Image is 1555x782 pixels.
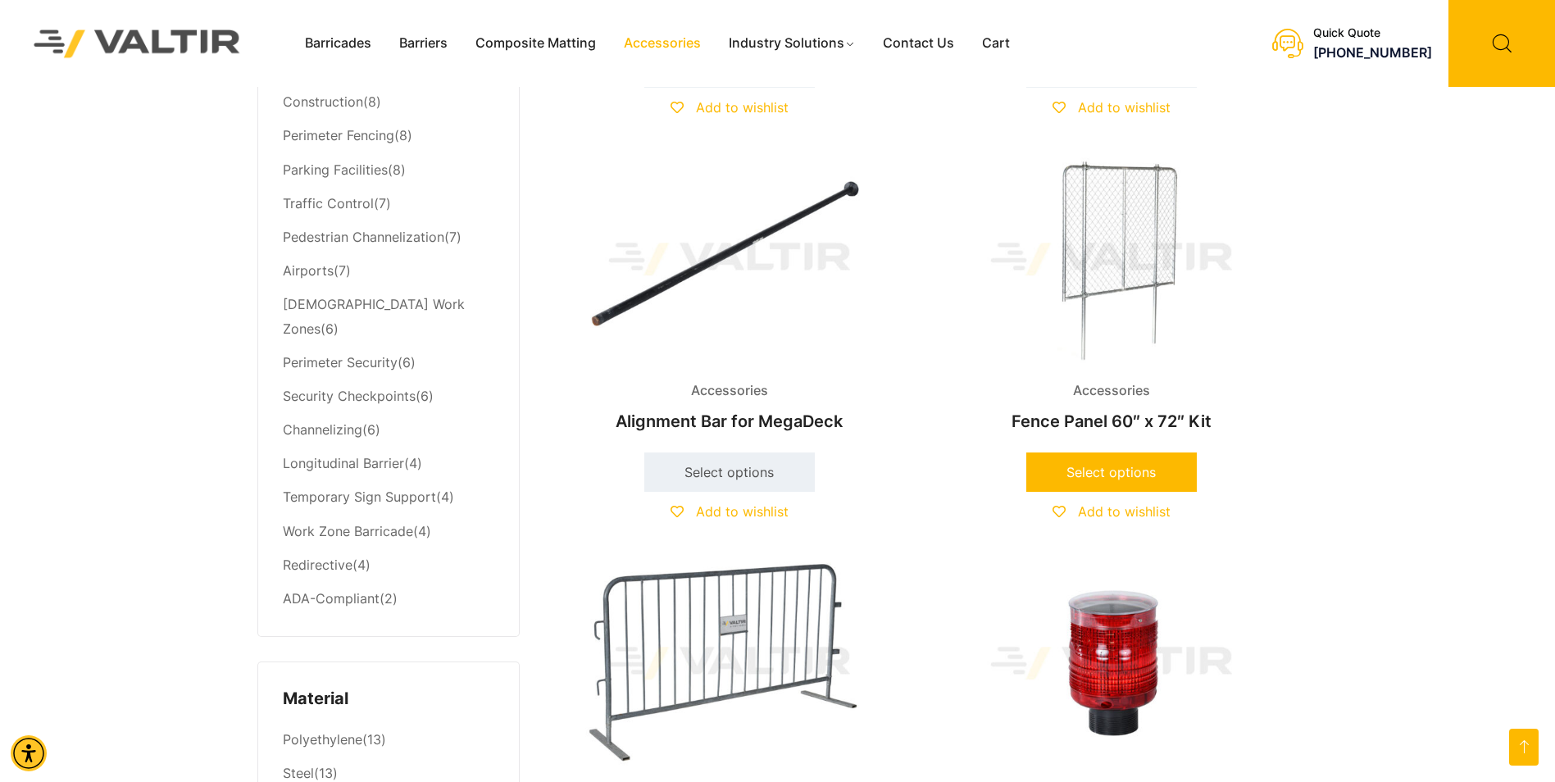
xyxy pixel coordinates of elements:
li: (6) [283,288,494,346]
li: (4) [283,515,494,548]
img: Accessories [552,153,907,366]
a: Add to wishlist [1053,99,1171,116]
li: (8) [283,120,494,153]
a: [DEMOGRAPHIC_DATA] Work Zones [283,296,465,337]
a: Add to wishlist [671,99,789,116]
li: (6) [283,346,494,380]
a: Contact Us [869,31,968,56]
a: Select options for “Fence Panel 60" x 72" Kit” [1026,452,1197,492]
a: Redirective [283,557,352,573]
li: (7) [283,254,494,288]
a: AccessoriesAlignment Bar for MegaDeck [552,153,907,439]
h2: Fence Panel 60″ x 72″ Kit [934,403,1289,439]
a: AccessoriesFence Panel 60″ x 72″ Kit [934,153,1289,439]
a: Open this option [1509,729,1539,766]
a: Temporary Sign Support [283,489,436,505]
a: call (888) 496-3625 [1313,44,1432,61]
a: Industry Solutions [715,31,870,56]
a: ADA-Compliant [283,590,380,607]
span: Add to wishlist [696,503,789,520]
a: Traffic Control [283,195,374,211]
a: Select options for “Alignment Bar for MegaDeck” [644,452,815,492]
img: Accessories [934,153,1289,366]
a: Pedestrian Channelization [283,229,444,245]
h2: Alignment Bar for MegaDeck [552,403,907,439]
h4: Material [283,687,494,712]
li: (7) [283,221,494,254]
li: (4) [283,481,494,515]
a: Barriers [385,31,461,56]
span: Accessories [1061,379,1162,403]
li: (6) [283,380,494,414]
img: A red warning light with a clear top, featuring a threaded base for mounting. [934,557,1289,770]
a: Airports [283,262,334,279]
a: Perimeter Fencing [283,127,394,143]
li: (8) [283,86,494,120]
a: Steel [283,765,314,781]
div: Quick Quote [1313,26,1432,40]
a: Add to wishlist [671,503,789,520]
a: Parking Facilities [283,161,388,178]
a: Channelizing [283,421,362,438]
img: Accessories [552,557,907,770]
span: Add to wishlist [1078,99,1171,116]
a: Perimeter Security [283,354,398,371]
a: Longitudinal Barrier [283,455,404,471]
li: (4) [283,548,494,582]
span: Add to wishlist [1078,503,1171,520]
li: (8) [283,153,494,187]
li: (13) [283,724,494,757]
li: (6) [283,414,494,448]
a: Construction [283,93,363,110]
a: Barricades [291,31,385,56]
a: Add to wishlist [1053,503,1171,520]
li: (4) [283,448,494,481]
a: Security Checkpoints [283,388,416,404]
li: (7) [283,187,494,221]
a: Polyethylene [283,731,362,748]
img: Valtir Rentals [12,8,262,80]
li: (2) [283,582,494,612]
a: Accessories [610,31,715,56]
span: Add to wishlist [696,99,789,116]
a: Work Zone Barricade [283,523,413,539]
div: Accessibility Menu [11,735,47,771]
a: Cart [968,31,1024,56]
span: Accessories [679,379,780,403]
a: Composite Matting [461,31,610,56]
